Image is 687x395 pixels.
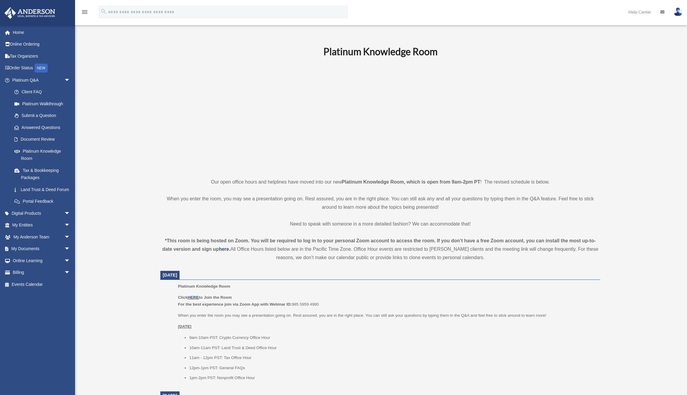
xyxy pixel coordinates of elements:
[229,247,230,252] strong: .
[160,195,600,211] p: When you enter the room, you may see a presentation going on. Rest assured, you are in the right ...
[3,7,57,19] img: Anderson Advisors Platinum Portal
[64,74,76,86] span: arrow_drop_down
[219,247,229,252] a: here
[8,86,79,98] a: Client FAQ
[4,278,79,290] a: Events Calendar
[188,295,199,300] a: HERE
[8,164,79,184] a: Tax & Bookkeeping Packages
[8,145,76,164] a: Platinum Knowledge Room
[8,184,79,196] a: Land Trust & Deed Forum
[189,374,596,382] li: 1pm-2pm PST: Nonprofit Office Hour
[4,38,79,50] a: Online Ordering
[4,62,79,74] a: Order StatusNEW
[8,133,79,145] a: Document Review
[4,50,79,62] a: Tax Organizers
[8,196,79,208] a: Portal Feedback
[178,324,192,329] u: [DATE]
[342,179,480,184] strong: Platinum Knowledge Room, which is open from 9am-2pm PT
[8,121,79,133] a: Answered Questions
[290,65,471,167] iframe: 231110_Toby_KnowledgeRoom
[163,273,177,277] span: [DATE]
[162,238,596,252] strong: *This room is being hosted on Zoom. You will be required to log in to your personal Zoom account ...
[189,354,596,361] li: 11am - 12pm PST: Tax Office Hour
[81,8,88,16] i: menu
[4,207,79,219] a: Digital Productsarrow_drop_down
[189,364,596,372] li: 12pm-1pm PST: General FAQs
[323,46,437,57] b: Platinum Knowledge Room
[64,255,76,267] span: arrow_drop_down
[64,243,76,255] span: arrow_drop_down
[673,7,682,16] img: User Pic
[100,8,107,15] i: search
[64,207,76,220] span: arrow_drop_down
[178,295,232,300] b: Click to Join the Room
[8,110,79,122] a: Submit a Question
[4,26,79,38] a: Home
[178,294,596,308] p: 985 5959 4980
[4,255,79,267] a: Online Learningarrow_drop_down
[81,10,88,16] a: menu
[4,74,79,86] a: Platinum Q&Aarrow_drop_down
[178,284,230,289] span: Platinum Knowledge Room
[8,98,79,110] a: Platinum Walkthrough
[160,178,600,186] p: Our open office hours and helplines have moved into our new ! The revised schedule is below.
[160,220,600,228] p: Need to speak with someone in a more detailed fashion? We can accommodate that!
[64,231,76,243] span: arrow_drop_down
[35,64,48,73] div: NEW
[160,237,600,262] div: All Office Hours listed below are in the Pacific Time Zone. Office Hour events are restricted to ...
[64,219,76,232] span: arrow_drop_down
[189,344,596,352] li: 10am-11am PST: Land Trust & Deed Office Hour
[4,243,79,255] a: My Documentsarrow_drop_down
[4,231,79,243] a: My Anderson Teamarrow_drop_down
[4,219,79,231] a: My Entitiesarrow_drop_down
[178,312,596,319] p: When you enter the room you may see a presentation going on. Rest assured, you are in the right p...
[4,267,79,279] a: Billingarrow_drop_down
[178,302,292,307] b: For the best experience join via Zoom App with Webinar ID:
[64,267,76,279] span: arrow_drop_down
[189,334,596,341] li: 9am-10am PST: Crypto Currency Office Hour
